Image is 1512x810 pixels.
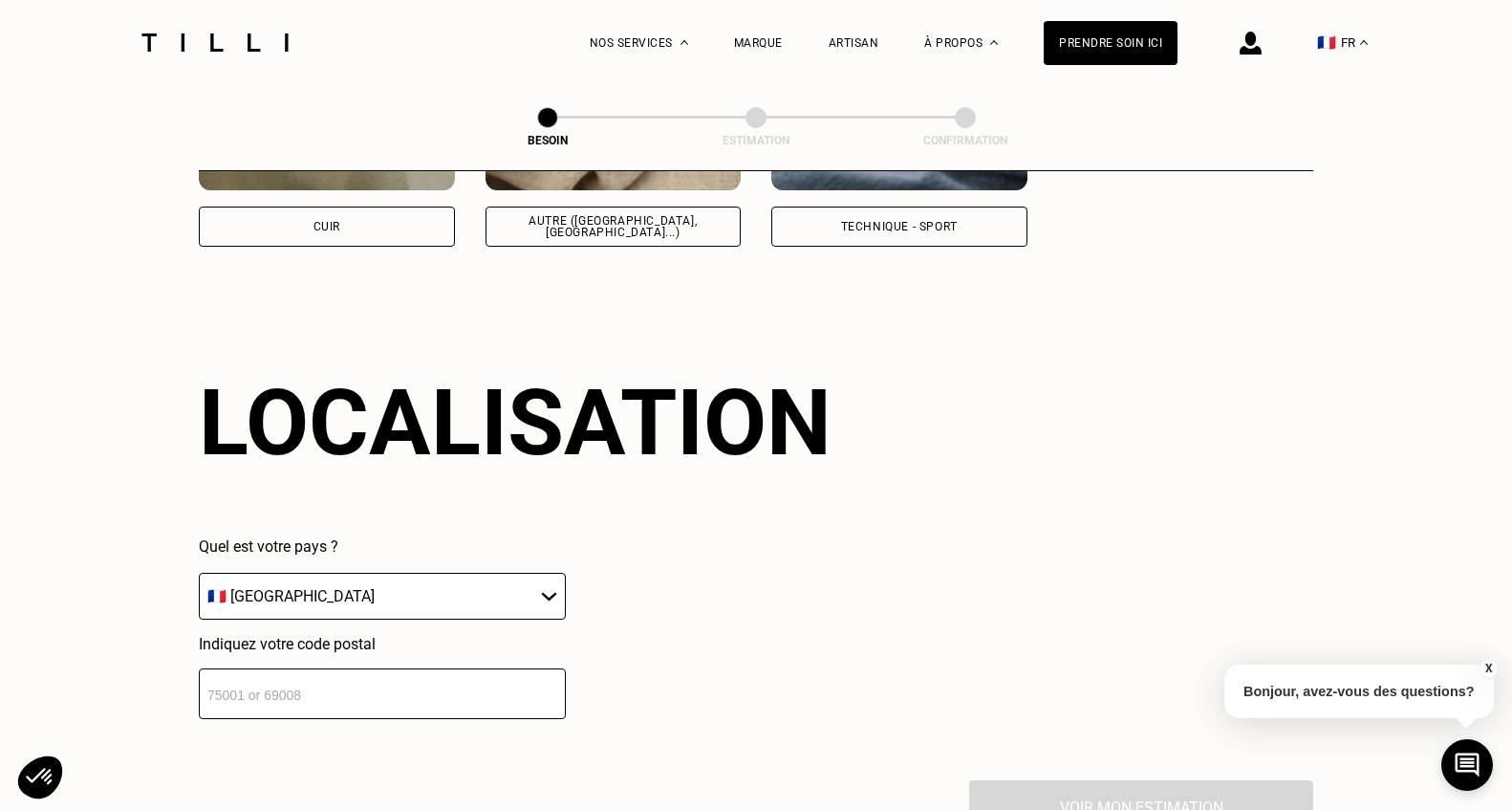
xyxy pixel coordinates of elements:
p: Quel est votre pays ? [199,537,566,556]
div: Confirmation [870,134,1061,147]
img: icône connexion [1240,32,1262,55]
p: Indiquez votre code postal [199,635,566,653]
a: Marque [734,36,783,50]
div: Cuir [313,221,340,232]
div: Localisation [199,369,832,476]
span: 🇫🇷 [1317,33,1336,52]
img: Logo du service de couturière Tilli [135,33,295,52]
button: X [1479,658,1498,679]
p: Bonjour, avez-vous des questions? [1224,665,1494,718]
input: 75001 or 69008 [199,668,566,719]
div: Autre ([GEOGRAPHIC_DATA], [GEOGRAPHIC_DATA]...) [502,215,725,238]
img: menu déroulant [1360,40,1368,45]
a: Artisan [829,36,879,50]
div: Technique - Sport [841,221,958,232]
a: Prendre soin ici [1044,21,1177,65]
img: Menu déroulant [680,40,688,45]
div: Estimation [660,134,852,147]
div: Besoin [452,134,643,147]
img: Menu déroulant à propos [990,40,998,45]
